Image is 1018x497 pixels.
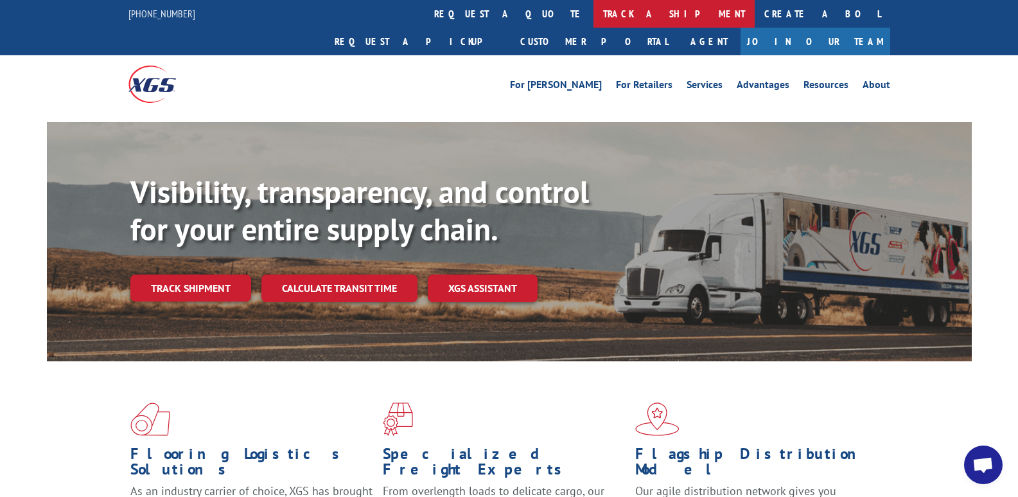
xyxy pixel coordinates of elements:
[687,80,723,94] a: Services
[261,275,417,302] a: Calculate transit time
[635,402,680,436] img: xgs-icon-flagship-distribution-model-red
[383,446,626,483] h1: Specialized Freight Experts
[803,80,848,94] a: Resources
[510,80,602,94] a: For [PERSON_NAME]
[737,80,789,94] a: Advantages
[741,28,890,55] a: Join Our Team
[383,402,413,436] img: xgs-icon-focused-on-flooring-red
[428,275,538,302] a: XGS ASSISTANT
[511,28,678,55] a: Customer Portal
[128,7,195,20] a: [PHONE_NUMBER]
[635,446,878,483] h1: Flagship Distribution Model
[130,172,589,249] b: Visibility, transparency, and control for your entire supply chain.
[325,28,511,55] a: Request a pickup
[130,275,251,302] a: Track shipment
[964,446,1003,484] div: Open chat
[863,80,890,94] a: About
[130,446,373,483] h1: Flooring Logistics Solutions
[616,80,672,94] a: For Retailers
[678,28,741,55] a: Agent
[130,402,170,436] img: xgs-icon-total-supply-chain-intelligence-red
